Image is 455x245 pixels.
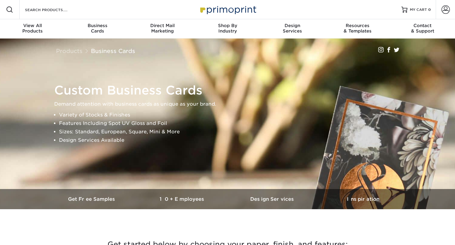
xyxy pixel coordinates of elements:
[228,196,318,202] h3: Design Services
[195,23,260,34] div: Industry
[137,189,228,209] a: 10+ Employees
[91,48,135,54] a: Business Cards
[390,23,455,28] span: Contact
[24,6,83,13] input: SEARCH PRODUCTS.....
[318,189,408,209] a: Inspiration
[47,189,137,209] a: Get Free Samples
[325,23,390,28] span: Resources
[65,23,130,34] div: Cards
[195,19,260,39] a: Shop ByIndustry
[260,23,325,34] div: Services
[390,23,455,34] div: & Support
[228,189,318,209] a: Design Services
[54,100,407,108] p: Demand attention with business cards as unique as your brand.
[59,128,407,136] li: Sizes: Standard, European, Square, Mini & More
[325,19,390,39] a: Resources& Templates
[65,19,130,39] a: BusinessCards
[260,23,325,28] span: Design
[130,23,195,28] span: Direct Mail
[325,23,390,34] div: & Templates
[65,23,130,28] span: Business
[410,7,427,12] span: MY CART
[47,196,137,202] h3: Get Free Samples
[130,23,195,34] div: Marketing
[54,83,407,98] h1: Custom Business Cards
[130,19,195,39] a: Direct MailMarketing
[56,48,83,54] a: Products
[198,3,258,16] img: Primoprint
[318,196,408,202] h3: Inspiration
[59,119,407,128] li: Features Including Spot UV Gloss and Foil
[137,196,228,202] h3: 10+ Employees
[59,136,407,144] li: Design Services Available
[195,23,260,28] span: Shop By
[390,19,455,39] a: Contact& Support
[260,19,325,39] a: DesignServices
[428,8,431,12] span: 0
[59,111,407,119] li: Variety of Stocks & Finishes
